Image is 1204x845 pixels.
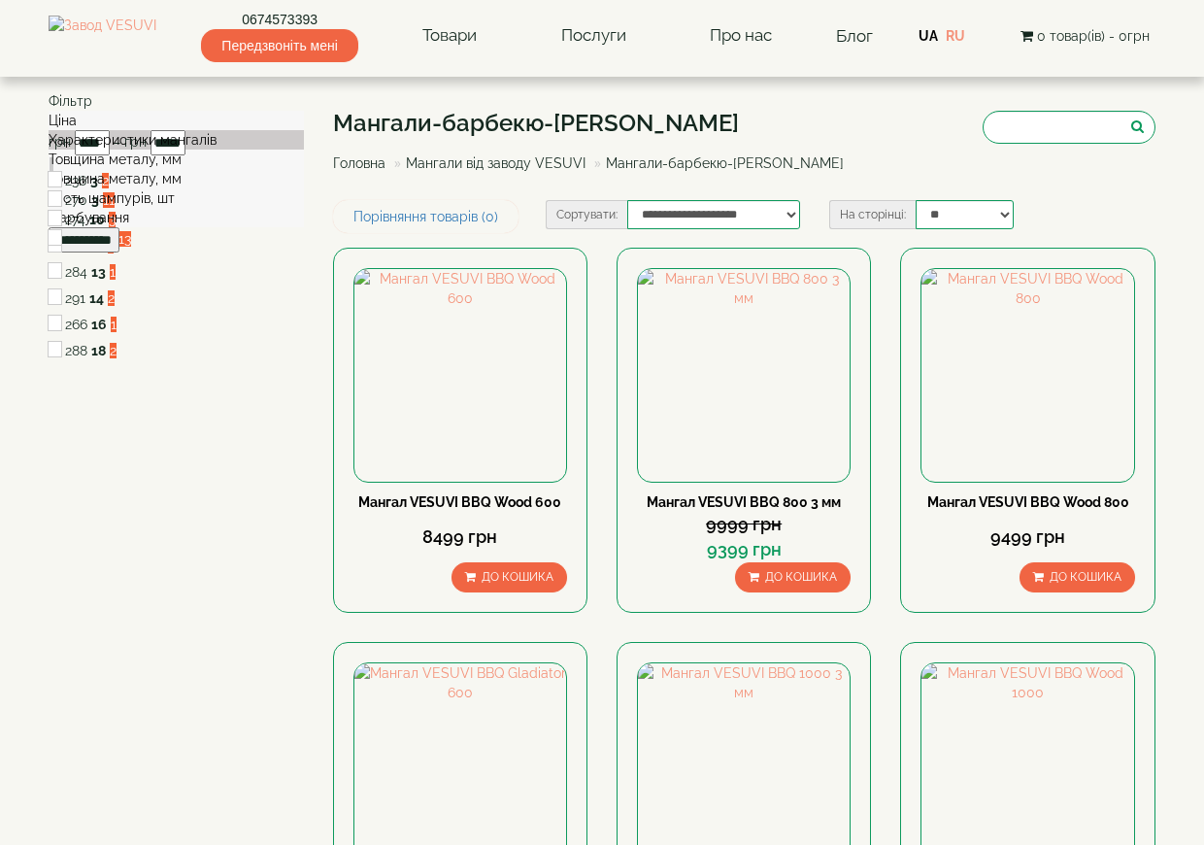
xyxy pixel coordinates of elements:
[333,111,858,136] h1: Мангали-барбекю-[PERSON_NAME]
[333,200,518,233] a: Порівняння товарів (0)
[49,111,304,130] div: Ціна
[201,29,357,62] span: Передзвоніть мені
[354,269,566,481] img: Мангал VESUVI BBQ Wood 600
[353,524,567,550] div: 8499 грн
[91,341,106,360] label: 18
[482,570,553,584] span: До кошика
[542,14,646,58] a: Послуги
[406,155,585,171] a: Мангали від заводу VESUVI
[65,264,87,280] span: 284
[403,14,496,58] a: Товари
[91,315,107,334] label: 16
[946,28,965,44] a: RU
[49,16,156,56] img: Завод VESUVI
[49,169,304,188] div: Товщина металу, мм
[1020,562,1135,592] button: До кошика
[49,188,304,208] div: К-сть шампурів, шт
[690,14,791,58] a: Про нас
[65,317,87,332] span: 266
[49,91,304,111] div: Фільтр
[49,150,304,169] div: Товщина металу, мм
[637,537,851,562] div: 9399 грн
[118,231,131,247] span: 13
[451,562,567,592] button: До кошика
[735,562,851,592] button: До кошика
[546,200,627,229] label: Сортувати:
[921,269,1133,481] img: Мангал VESUVI BBQ Wood 800
[589,153,844,173] li: Мангали-барбекю-[PERSON_NAME]
[89,288,104,308] label: 14
[91,262,106,282] label: 13
[111,317,117,332] span: 1
[65,343,87,358] span: 288
[647,494,841,510] a: Мангал VESUVI BBQ 800 3 мм
[927,494,1129,510] a: Мангал VESUVI BBQ Wood 800
[108,290,115,306] span: 2
[919,28,938,44] a: UA
[765,570,837,584] span: До кошика
[49,130,304,150] div: Характеристики мангалів
[201,10,357,29] a: 0674573393
[829,200,916,229] label: На сторінці:
[358,494,561,510] a: Мангал VESUVI BBQ Wood 600
[637,512,851,537] div: 9999 грн
[920,524,1134,550] div: 9499 грн
[1015,25,1155,47] button: 0 товар(ів) - 0грн
[1037,28,1150,44] span: 0 товар(ів) - 0грн
[49,208,304,227] div: Фарбування
[65,290,85,306] span: 291
[638,269,850,481] img: Мангал VESUVI BBQ 800 3 мм
[1050,570,1121,584] span: До кошика
[333,155,385,171] a: Головна
[110,343,117,358] span: 2
[836,26,873,46] a: Блог
[110,264,116,280] span: 1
